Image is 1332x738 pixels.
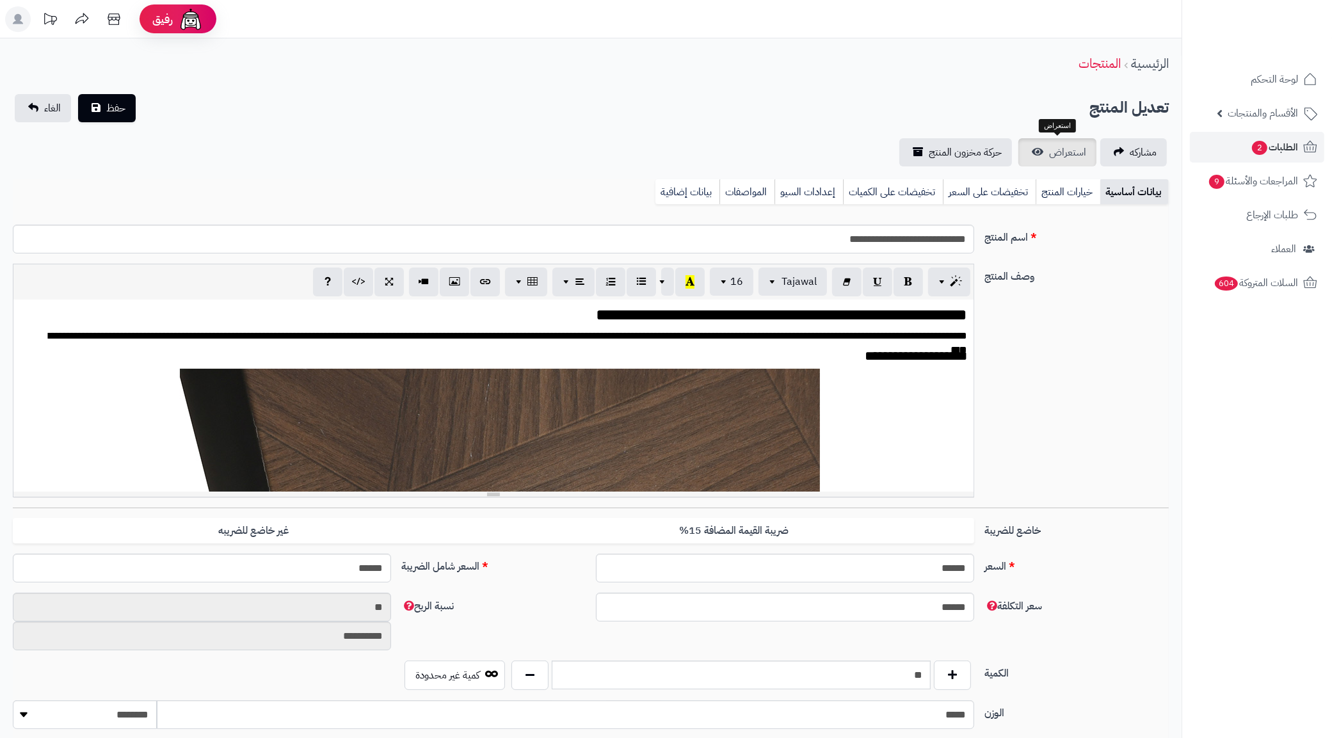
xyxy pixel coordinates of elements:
a: العملاء [1190,234,1324,264]
span: طلبات الإرجاع [1246,206,1298,224]
a: المواصفات [719,179,774,205]
a: الغاء [15,94,71,122]
span: لوحة التحكم [1251,70,1298,88]
span: 16 [730,274,743,289]
a: طلبات الإرجاع [1190,200,1324,230]
a: السلات المتروكة604 [1190,268,1324,298]
span: الغاء [44,100,61,116]
span: 9 [1208,174,1225,189]
a: لوحة التحكم [1190,64,1324,95]
a: بيانات أساسية [1100,179,1169,205]
img: ai-face.png [178,6,204,32]
span: العملاء [1271,240,1296,258]
a: إعدادات السيو [774,179,843,205]
span: سعر التكلفة [984,598,1042,614]
span: Tajawal [782,274,817,289]
a: حركة مخزون المنتج [899,138,1012,166]
button: Tajawal [758,268,827,296]
a: بيانات إضافية [655,179,719,205]
label: غير خاضع للضريبه [13,518,493,544]
a: الطلبات2 [1190,132,1324,163]
a: تخفيضات على الكميات [843,179,943,205]
a: المنتجات [1079,54,1121,73]
span: استعراض [1049,145,1086,160]
span: حركة مخزون المنتج [929,145,1002,160]
a: الرئيسية [1131,54,1169,73]
label: السعر شامل الضريبة [396,554,591,574]
label: الوزن [979,700,1174,721]
h2: تعديل المنتج [1089,95,1169,121]
span: مشاركه [1130,145,1157,160]
a: المراجعات والأسئلة9 [1190,166,1324,197]
span: 604 [1214,276,1239,291]
a: تخفيضات على السعر [943,179,1036,205]
span: المراجعات والأسئلة [1208,172,1298,190]
span: السلات المتروكة [1214,274,1298,292]
span: الأقسام والمنتجات [1228,104,1298,122]
label: السعر [979,554,1174,574]
label: ضريبة القيمة المضافة 15% [493,518,974,544]
img: logo-2.png [1245,10,1320,36]
a: استعراض [1018,138,1096,166]
a: مشاركه [1100,138,1167,166]
a: خيارات المنتج [1036,179,1100,205]
span: الطلبات [1251,138,1298,156]
label: اسم المنتج [979,225,1174,245]
button: 16 [710,268,753,296]
button: حفظ [78,94,136,122]
label: خاضع للضريبة [979,518,1174,538]
label: وصف المنتج [979,264,1174,284]
span: رفيق [152,12,173,27]
label: الكمية [979,661,1174,681]
span: نسبة الربح [401,598,454,614]
div: استعراض [1039,119,1076,133]
span: حفظ [106,100,125,116]
a: تحديثات المنصة [34,6,66,35]
span: 2 [1251,140,1268,155]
